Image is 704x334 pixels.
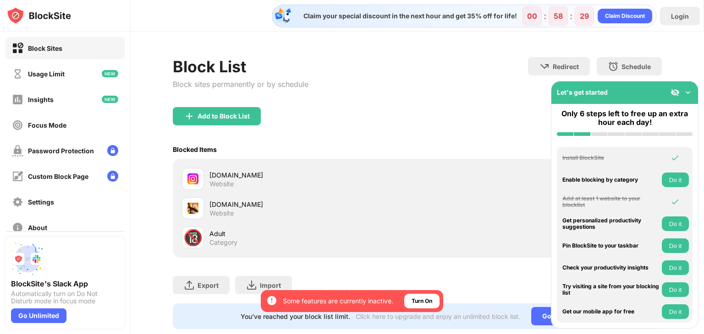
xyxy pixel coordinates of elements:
div: Website [209,209,234,217]
img: favicons [187,173,198,184]
div: : [542,9,549,23]
img: customize-block-page-off.svg [12,171,23,182]
button: Do it [662,172,689,187]
div: 🔞 [183,228,203,247]
img: password-protection-off.svg [12,145,23,156]
div: Go Unlimited [531,307,594,325]
div: Only 6 steps left to free up an extra hour each day! [557,109,693,127]
img: block-on.svg [12,43,23,54]
img: favicons [187,203,198,214]
div: Enable blocking by category [562,177,660,183]
img: specialOfferDiscount.svg [274,7,292,25]
div: BlockSite's Slack App [11,279,119,288]
img: error-circle-white.svg [266,295,277,306]
div: Add at least 1 website to your blocklist [562,195,660,209]
div: Try visiting a site from your blocking list [562,283,660,296]
img: time-usage-off.svg [12,68,23,80]
button: Do it [662,260,689,275]
div: Get personalized productivity suggestions [562,217,660,231]
img: focus-off.svg [12,119,23,131]
img: omni-check.svg [671,197,680,206]
div: Block List [173,57,308,76]
div: Get our mobile app for free [562,308,660,315]
div: Insights [28,96,54,103]
div: Export [198,281,219,289]
div: Redirect [553,63,579,70]
button: Do it [662,238,689,253]
div: Login [671,12,689,20]
div: Install BlockSite [562,155,660,161]
div: Turn On [412,296,432,306]
img: push-slack.svg [11,242,44,275]
div: Check your productivity insights [562,264,660,271]
div: Add to Block List [198,113,250,120]
button: Do it [662,304,689,319]
div: Claim your special discount in the next hour and get 35% off for life! [298,12,517,20]
div: Click here to upgrade and enjoy an unlimited block list. [356,312,520,320]
div: Go Unlimited [11,308,66,323]
img: eye-not-visible.svg [671,88,680,97]
div: Some features are currently inactive. [283,296,393,306]
div: Block Sites [28,44,62,52]
div: [DOMAIN_NAME] [209,170,417,180]
img: new-icon.svg [102,70,118,77]
div: Password Protection [28,147,94,155]
div: You’ve reached your block list limit. [241,312,350,320]
img: logo-blocksite.svg [6,6,71,25]
img: omni-setup-toggle.svg [683,88,693,97]
div: Schedule [621,63,651,70]
img: about-off.svg [12,222,23,233]
img: omni-check.svg [671,153,680,162]
div: : [568,9,575,23]
button: Do it [662,282,689,297]
div: Claim Discount [605,11,645,21]
img: lock-menu.svg [107,171,118,182]
div: Website [209,180,234,188]
div: Pin BlockSite to your taskbar [562,242,660,249]
img: new-icon.svg [102,96,118,103]
div: Settings [28,198,54,206]
div: Import [260,281,281,289]
div: 58 [554,11,563,21]
button: Do it [662,216,689,231]
img: lock-menu.svg [107,145,118,156]
div: 29 [580,11,589,21]
div: Blocked Items [173,145,217,153]
div: Let's get started [557,88,608,96]
div: Automatically turn on Do Not Disturb mode in focus mode [11,290,119,305]
div: Block sites permanently or by schedule [173,80,308,89]
div: Custom Block Page [28,172,88,180]
div: Category [209,238,237,247]
div: [DOMAIN_NAME] [209,199,417,209]
div: About [28,224,47,232]
img: insights-off.svg [12,94,23,105]
div: Usage Limit [28,70,65,78]
div: 00 [527,11,537,21]
div: Focus Mode [28,121,66,129]
div: Adult [209,229,417,238]
img: settings-off.svg [12,196,23,208]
